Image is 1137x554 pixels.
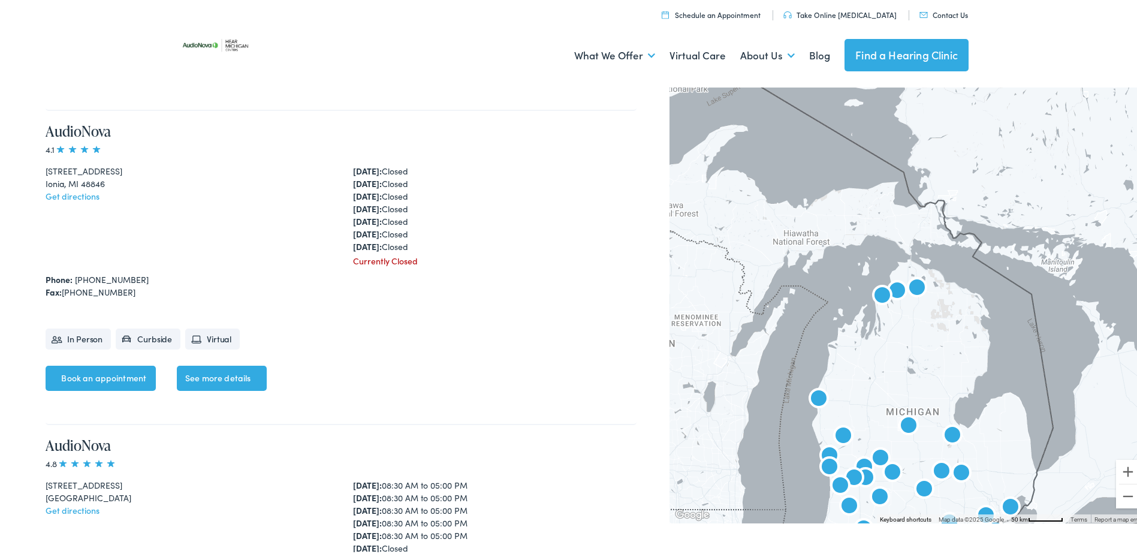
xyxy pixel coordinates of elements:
strong: [DATE]: [353,540,382,552]
div: Hear Michigan Centers by AudioNova [927,456,956,484]
div: AudioNova [850,451,879,480]
a: Take Online [MEDICAL_DATA] [783,7,897,17]
button: Keyboard shortcuts [880,513,931,522]
div: AudioNova [972,500,1000,529]
a: Open this area in Google Maps (opens a new window) [672,505,712,520]
li: Curbside [116,326,180,347]
div: AudioNova [947,457,976,486]
a: AudioNova [46,433,111,453]
div: Currently Closed [353,252,637,265]
div: AudioNova [996,492,1025,520]
div: AudioNova [849,513,878,542]
div: [GEOGRAPHIC_DATA] [46,489,329,502]
a: Terms (opens in new tab) [1070,514,1087,520]
strong: Fax: [46,284,62,296]
div: AudioNova [894,410,923,439]
strong: [DATE]: [353,162,382,174]
div: [STREET_ADDRESS] [46,162,329,175]
a: Get directions [46,188,99,200]
img: Google [672,505,712,520]
button: Map Scale: 50 km per 55 pixels [1008,512,1067,520]
li: Virtual [185,326,240,347]
strong: [DATE]: [353,238,382,250]
div: AudioNova [935,507,964,536]
strong: [DATE]: [353,213,382,225]
li: In Person [46,326,111,347]
strong: Phone: [46,271,73,283]
div: AudioNova [868,280,897,309]
strong: [DATE]: [353,489,382,501]
div: AudioNova [815,440,844,469]
div: AudioNova [815,451,844,480]
a: Book an appointment [46,363,156,389]
a: Virtual Care [669,31,726,76]
div: Ionia, MI 48846 [46,175,329,188]
img: utility icon [662,8,669,16]
div: AudioNova [866,442,895,471]
strong: [DATE]: [353,188,382,200]
div: AudioNova [840,462,868,491]
div: AudioNova [865,481,894,510]
img: utility icon [783,9,792,16]
strong: [DATE]: [353,514,382,526]
a: Schedule an Appointment [662,7,761,17]
span: 4.8 [46,455,117,467]
img: utility icon [919,10,928,16]
a: Get directions [46,502,99,514]
div: [STREET_ADDRESS] [46,477,329,489]
div: Hear Michigan Centers by AudioNova [883,275,912,304]
strong: [DATE]: [353,175,382,187]
strong: [DATE]: [353,477,382,489]
div: AudioNova [829,420,858,449]
div: Closed Closed Closed Closed Closed Closed Closed [353,162,637,251]
strong: [DATE]: [353,527,382,539]
div: AudioNova [938,420,967,448]
div: [PHONE_NUMBER] [46,284,636,296]
div: AudioNova [878,457,907,486]
a: Find a Hearing Clinic [845,37,969,69]
span: 50 km [1011,514,1028,520]
strong: [DATE]: [353,200,382,212]
div: AudioNova [804,383,833,412]
div: AudioNova [903,272,931,301]
div: AudioNova [826,470,855,499]
a: [PHONE_NUMBER] [75,271,149,283]
a: What We Offer [574,31,655,76]
div: Hear Michigan Centers by AudioNova [910,474,939,502]
a: AudioNova [46,119,111,138]
span: Map data ©2025 Google [939,514,1004,520]
a: Blog [809,31,830,76]
a: Contact Us [919,7,968,17]
strong: [DATE]: [353,502,382,514]
a: See more details [177,363,267,389]
strong: [DATE]: [353,225,382,237]
a: About Us [740,31,795,76]
div: AudioNova [835,490,864,519]
span: 4.1 [46,141,114,153]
